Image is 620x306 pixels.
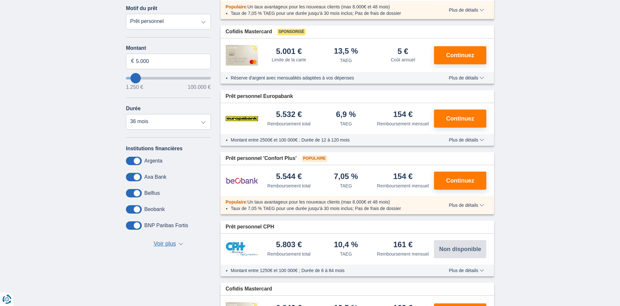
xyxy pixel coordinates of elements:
[393,241,413,249] div: 161 €
[126,77,211,79] input: wantToBorrow
[444,75,489,80] button: Plus de détails
[377,121,429,127] div: Remboursement mensuel
[377,251,429,257] div: Remboursement mensuel
[446,52,474,58] span: Continuez
[231,10,430,16] li: Taux de 7,05 % TAEG pour une durée jusqu’à 30 mois inclus; Pas de frais de dossier
[334,173,358,181] div: 7,05 %
[126,146,182,152] label: Institutions financières
[154,240,176,248] span: Voir plus
[226,111,258,127] img: pret personnel Europabank
[393,173,413,181] div: 154 €
[449,203,484,207] span: Plus de détails
[226,93,293,100] span: Prêt personnel Europabank
[126,106,140,111] label: Durée
[446,178,474,184] span: Continuez
[226,242,258,256] img: pret personnel CPH Banque
[334,241,358,249] div: 10,4 %
[226,223,274,231] span: Prêt personnel CPH
[144,206,165,212] label: Beobank
[302,155,327,162] span: Populaire
[444,268,489,273] button: Plus de détails
[340,183,352,189] div: TAEG
[267,251,311,257] div: Remboursement total
[267,121,311,127] div: Remboursement total
[152,239,185,248] button: Voir plus ▼
[267,183,311,189] div: Remboursement total
[449,138,484,142] span: Plus de détails
[434,240,486,258] button: Non disponible
[334,47,358,56] div: 13,5 %
[179,243,183,245] span: ▼
[126,85,143,90] span: 1.250 €
[276,47,302,55] div: 5.001 €
[276,173,302,181] div: 5.544 €
[276,241,302,249] div: 5.803 €
[444,7,489,13] button: Plus de détails
[144,223,188,228] label: BNP Paribas Fortis
[144,190,160,196] label: Belfius
[439,246,481,252] span: Non disponible
[188,85,211,90] span: 100.000 €
[434,110,486,128] button: Continuez
[336,111,356,119] div: 6,9 %
[126,5,157,11] label: Motif du prêt
[340,121,352,127] div: TAEG
[221,199,435,205] div: :
[226,155,297,162] span: Prêt personnel 'Confort Plus'
[391,57,415,63] div: Coût annuel
[226,4,246,9] span: Populaire
[444,203,489,208] button: Plus de détails
[131,58,134,65] span: €
[231,267,430,274] li: Montant entre 1250€ et 100 000€ ; Durée de 6 à 84 mois
[221,4,435,10] div: :
[247,4,390,9] span: Un taux avantageux pour les nouveaux clients (max 8.000€ et 48 mois)
[446,116,474,121] span: Continuez
[449,268,484,273] span: Plus de détails
[247,199,390,205] span: Un taux avantageux pour les nouveaux clients (max 8.000€ et 48 mois)
[231,137,430,143] li: Montant entre 2500€ et 100 000€ ; Durée de 12 à 120 mois
[231,75,430,81] li: Réserve d'argent avec mensualités adaptées à vos dépenses
[434,172,486,190] button: Continuez
[449,8,484,12] span: Plus de détails
[340,57,352,64] div: TAEG
[144,158,162,164] label: Argenta
[226,45,258,66] img: pret personnel Cofidis CC
[434,46,486,64] button: Continuez
[126,45,211,51] label: Montant
[231,205,430,212] li: Taux de 7,05 % TAEG pour une durée jusqu’à 30 mois inclus; Pas de frais de dossier
[398,47,408,55] div: 5 €
[226,173,258,189] img: pret personnel Beobank
[393,111,413,119] div: 154 €
[449,76,484,80] span: Plus de détails
[272,57,306,63] div: Limite de la carte
[144,174,166,180] label: Axa Bank
[226,285,272,293] span: Cofidis Mastercard
[226,199,246,205] span: Populaire
[377,183,429,189] div: Remboursement mensuel
[444,137,489,142] button: Plus de détails
[340,251,352,257] div: TAEG
[226,28,272,36] span: Cofidis Mastercard
[277,29,305,35] span: Sponsorisé
[276,111,302,119] div: 5.532 €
